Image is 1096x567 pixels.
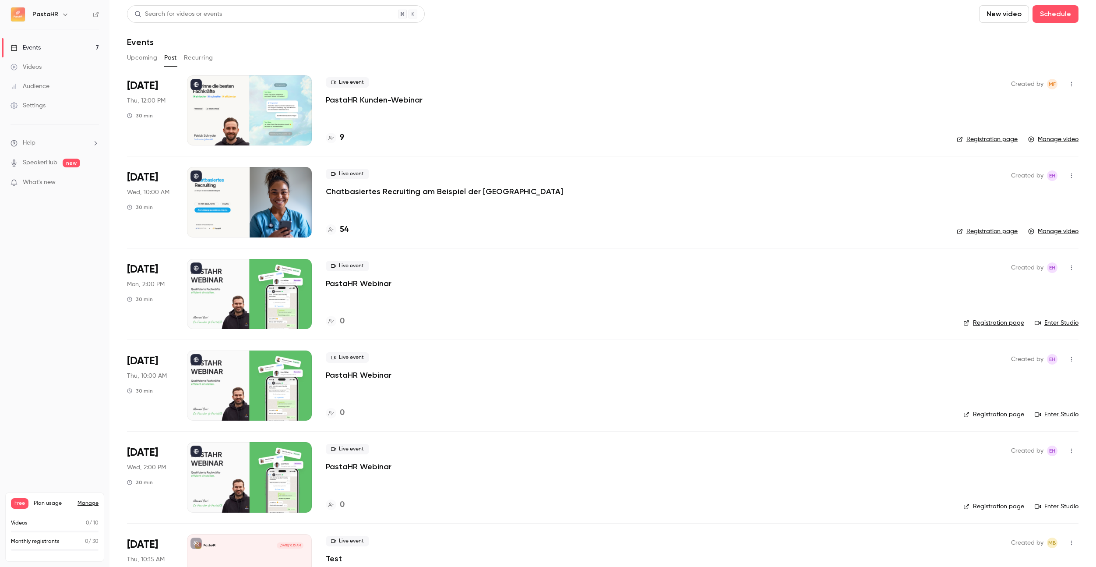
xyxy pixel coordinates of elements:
[1047,446,1057,456] span: Emilia Hertkorn
[204,543,215,548] p: PastaHR
[957,135,1018,144] a: Registration page
[963,502,1024,511] a: Registration page
[326,553,342,564] a: Test
[11,101,46,110] div: Settings
[127,37,154,47] h1: Events
[86,519,99,527] p: / 10
[326,370,391,380] a: PastaHR Webinar
[1035,410,1078,419] a: Enter Studio
[11,498,28,509] span: Free
[326,261,369,271] span: Live event
[127,262,158,276] span: [DATE]
[127,280,165,289] span: Mon, 2:00 PM
[277,542,303,549] span: [DATE] 10:15 AM
[127,463,166,472] span: Wed, 2:00 PM
[1049,262,1055,273] span: EH
[1011,262,1043,273] span: Created by
[326,536,369,546] span: Live event
[23,178,56,187] span: What's new
[326,77,369,88] span: Live event
[127,188,169,197] span: Wed, 10:00 AM
[127,538,158,552] span: [DATE]
[134,10,222,19] div: Search for videos or events
[326,444,369,454] span: Live event
[1047,354,1057,365] span: Emilia Hertkorn
[88,179,99,187] iframe: Noticeable Trigger
[1047,79,1057,89] span: Maximilian Fries
[326,169,369,179] span: Live event
[127,51,157,65] button: Upcoming
[127,79,158,93] span: [DATE]
[326,352,369,363] span: Live event
[1011,446,1043,456] span: Created by
[1035,319,1078,327] a: Enter Studio
[11,63,42,71] div: Videos
[127,479,153,486] div: 30 min
[326,499,345,511] a: 0
[326,315,345,327] a: 0
[127,387,153,394] div: 30 min
[326,278,391,289] a: PastaHR Webinar
[127,96,166,105] span: Thu, 12:00 PM
[340,132,344,144] h4: 9
[340,407,345,419] h4: 0
[326,461,391,472] a: PastaHR Webinar
[326,132,344,144] a: 9
[1047,170,1057,181] span: Emilia Hertkorn
[1049,354,1055,365] span: EH
[979,5,1029,23] button: New video
[1033,5,1078,23] button: Schedule
[23,158,57,167] a: SpeakerHub
[184,51,213,65] button: Recurring
[1028,227,1078,236] a: Manage video
[1011,79,1043,89] span: Created by
[1011,538,1043,548] span: Created by
[127,351,173,421] div: Feb 13 Thu, 10:00 AM (Europe/Berlin)
[78,500,99,507] a: Manage
[1048,538,1056,548] span: MB
[127,204,153,211] div: 30 min
[1049,446,1055,456] span: EH
[127,75,173,145] div: May 22 Thu, 12:00 PM (Europe/Zurich)
[1049,170,1055,181] span: EH
[963,410,1024,419] a: Registration page
[340,315,345,327] h4: 0
[127,442,173,512] div: Jan 29 Wed, 2:00 PM (Europe/Berlin)
[1011,354,1043,365] span: Created by
[34,500,72,507] span: Plan usage
[340,499,345,511] h4: 0
[11,138,99,148] li: help-dropdown-opener
[127,167,173,237] div: May 7 Wed, 10:00 AM (Europe/Zurich)
[326,224,349,236] a: 54
[963,319,1024,327] a: Registration page
[11,519,28,527] p: Videos
[11,538,60,546] p: Monthly registrants
[326,95,423,105] a: PastaHR Kunden-Webinar
[32,10,58,19] h6: PastaHR
[127,555,165,564] span: Thu, 10:15 AM
[326,407,345,419] a: 0
[85,539,88,544] span: 0
[11,82,49,91] div: Audience
[326,186,563,197] a: Chatbasiertes Recruiting am Beispiel der [GEOGRAPHIC_DATA]
[127,259,173,329] div: Feb 24 Mon, 2:00 PM (Europe/Berlin)
[127,354,158,368] span: [DATE]
[127,446,158,460] span: [DATE]
[340,224,349,236] h4: 54
[1049,79,1056,89] span: MF
[127,112,153,119] div: 30 min
[127,170,158,184] span: [DATE]
[1011,170,1043,181] span: Created by
[1047,538,1057,548] span: Manuel Buri
[63,159,80,167] span: new
[86,521,89,526] span: 0
[1035,502,1078,511] a: Enter Studio
[164,51,177,65] button: Past
[957,227,1018,236] a: Registration page
[11,43,41,52] div: Events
